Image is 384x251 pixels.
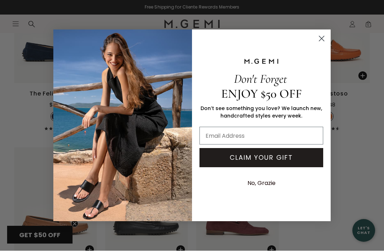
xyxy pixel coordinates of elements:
[244,59,279,65] img: M.GEMI
[315,33,328,45] button: Close dialog
[199,148,323,168] button: CLAIM YOUR GIFT
[244,175,279,192] button: No, Grazie
[234,72,287,87] span: Don't Forget
[199,127,323,145] input: Email Address
[53,30,192,222] img: M.Gemi
[201,105,322,120] span: Don’t see something you love? We launch new, handcrafted styles every week.
[221,87,302,102] span: ENJOY $50 OFF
